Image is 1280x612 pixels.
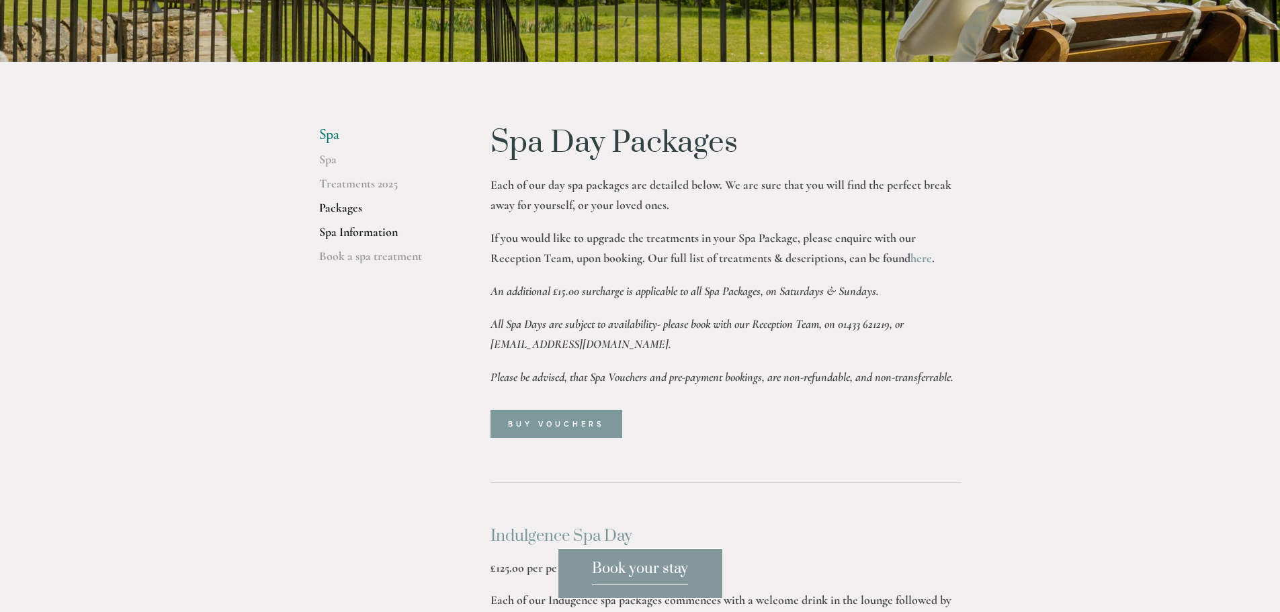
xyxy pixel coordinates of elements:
[910,251,932,265] a: here
[319,176,447,200] a: Treatments 2025
[319,152,447,176] a: Spa
[490,228,962,269] p: If you would like to upgrade the treatments in your Spa Package, please enquire with our Receptio...
[319,200,447,224] a: Packages
[490,283,879,298] em: An additional £15.00 surcharge is applicable to all Spa Packages, on Saturdays & Sundays.
[558,548,723,599] a: Book your stay
[319,126,447,144] li: Spa
[592,560,688,585] span: Book your stay
[490,316,906,352] em: All Spa Days are subject to availability- please book with our Reception Team, on 01433 621219, o...
[490,369,953,384] em: Please be advised, that Spa Vouchers and pre-payment bookings, are non-refundable, and non-transf...
[490,126,962,160] h1: Spa Day Packages
[319,224,447,249] a: Spa Information
[490,175,962,216] p: Each of our day spa packages are detailed below. We are sure that you will find the perfect break...
[490,410,622,438] a: Buy Vouchers
[490,527,962,545] h2: Indulgence Spa Day
[319,249,447,273] a: Book a spa treatment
